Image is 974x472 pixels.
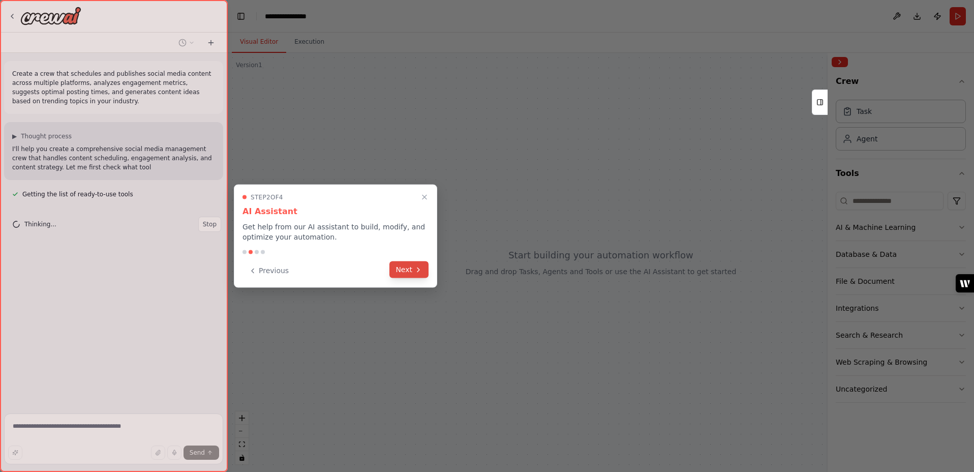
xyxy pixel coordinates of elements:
[389,261,429,278] button: Next
[242,222,429,242] p: Get help from our AI assistant to build, modify, and optimize your automation.
[242,205,429,218] h3: AI Assistant
[234,9,248,23] button: Hide left sidebar
[418,191,431,203] button: Close walkthrough
[242,262,295,279] button: Previous
[251,193,283,201] span: Step 2 of 4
